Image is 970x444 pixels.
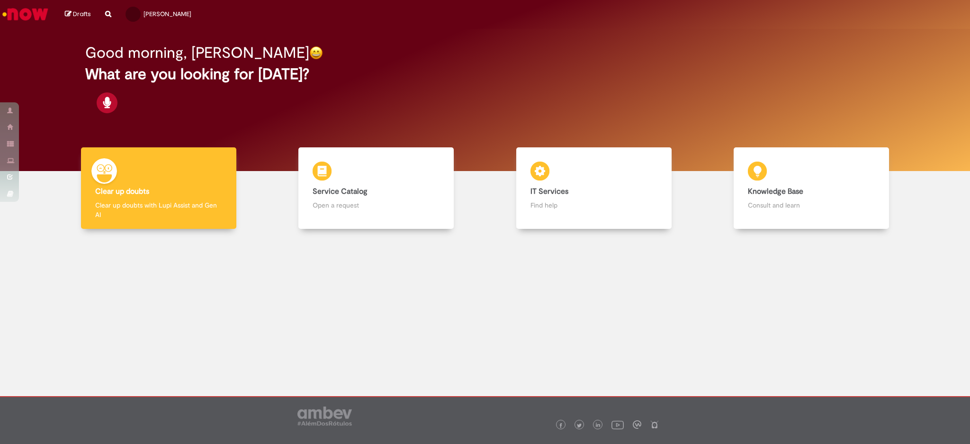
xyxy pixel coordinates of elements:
img: logo_footer_youtube.png [611,418,624,431]
b: Knowledge Base [748,187,803,196]
img: logo_footer_naosei.png [650,420,659,429]
img: logo_footer_ambev_rotulo_gray.png [297,407,352,426]
img: logo_footer_linkedin.png [596,423,601,428]
p: Find help [530,200,657,210]
b: Clear up doubts [95,187,149,196]
a: Service Catalog Open a request [268,147,485,229]
a: IT Services Find help [485,147,703,229]
img: logo_footer_twitter.png [577,423,582,428]
span: Drafts [73,9,91,18]
p: Clear up doubts with Lupi Assist and Gen AI [95,200,222,219]
img: ServiceNow [1,5,50,24]
span: [PERSON_NAME] [144,10,191,18]
a: Clear up doubts Clear up doubts with Lupi Assist and Gen AI [50,147,268,229]
a: Knowledge Base Consult and learn [703,147,921,229]
a: Drafts [65,10,91,19]
img: happy-face.png [309,46,323,60]
h2: What are you looking for [DATE]? [85,66,885,82]
b: IT Services [530,187,568,196]
b: Service Catalog [313,187,368,196]
p: Open a request [313,200,440,210]
p: Consult and learn [748,200,875,210]
h2: Good morning, [PERSON_NAME] [85,45,309,61]
img: logo_footer_workplace.png [633,420,641,429]
img: logo_footer_facebook.png [558,423,563,428]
